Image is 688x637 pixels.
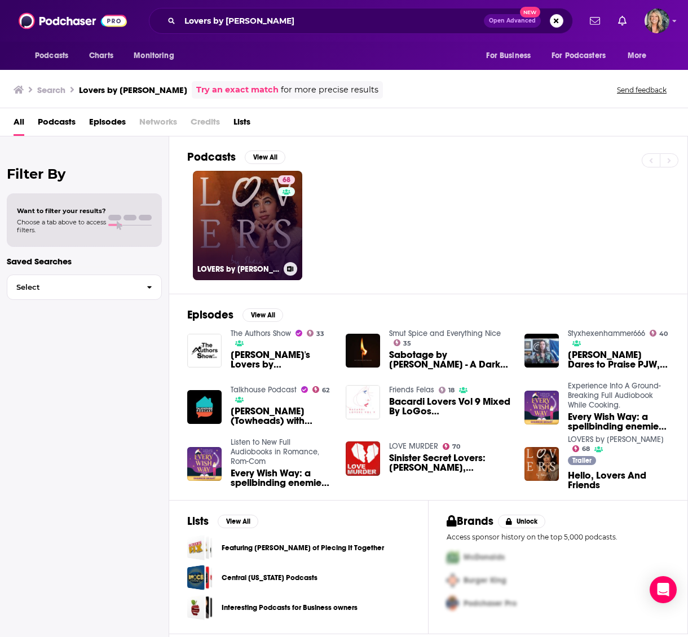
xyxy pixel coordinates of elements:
[389,453,511,472] span: Sinister Secret Lovers: [PERSON_NAME], [PERSON_NAME] and [PERSON_NAME]
[464,576,506,585] span: Burger King
[486,48,531,64] span: For Business
[464,599,517,608] span: Podchaser Pro
[544,45,622,67] button: open menu
[231,350,332,369] span: [PERSON_NAME]'s Lovers by [PERSON_NAME]
[245,151,285,164] button: View All
[89,48,113,64] span: Charts
[222,572,317,584] a: Central [US_STATE] Podcasts
[149,8,573,34] div: Search podcasts, credits, & more...
[464,552,505,562] span: McDonalds
[520,7,540,17] span: New
[187,308,283,322] a: EpisodesView All
[187,334,222,368] img: Sophia's Lovers by Lisa Marie Shankles
[389,350,511,369] span: Sabotage by [PERSON_NAME] - A Dark Enemies to Lovers Romance
[233,113,250,136] span: Lists
[524,447,559,481] img: Hello, Lovers And Friends
[187,150,236,164] h2: Podcasts
[650,576,677,603] div: Open Intercom Messenger
[231,406,332,426] span: [PERSON_NAME] (Towheads) with [PERSON_NAME] (The Lovers)
[187,308,233,322] h2: Episodes
[659,331,668,337] span: 40
[187,514,258,528] a: ListsView All
[187,565,213,590] a: Central Florida Podcasts
[389,350,511,369] a: Sabotage by Shantel Tessier - A Dark Enemies to Lovers Romance
[322,388,329,393] span: 62
[389,453,511,472] a: Sinister Secret Lovers: Denita Smith, Jermeir Jackson-Stroud and Shannon Crawley
[442,569,464,592] img: Second Pro Logo
[89,113,126,136] a: Episodes
[524,391,559,425] img: Every Wish Way: a spellbinding enemies to lovers romantic comedy by Shannon Bright
[187,514,209,528] h2: Lists
[231,406,332,426] a: Shannon Plumb (Towheads) with Azazel Jacobs (The Lovers)
[447,533,669,541] p: Access sponsor history on the top 5,000 podcasts.
[650,330,668,337] a: 40
[568,350,669,369] a: Shane Dawson Dares to Praise PJW, Gets Dogpiled by Some Censorship Lovers
[231,468,332,488] a: Every Wish Way: a spellbinding enemies to lovers romantic comedy by Shannon Bright
[478,45,545,67] button: open menu
[281,83,378,96] span: for more precise results
[568,435,664,444] a: LOVERS by shan
[645,8,669,33] button: Show profile menu
[187,447,222,481] img: Every Wish Way: a spellbinding enemies to lovers romantic comedy by Shannon Bright
[180,12,484,30] input: Search podcasts, credits, & more...
[614,85,670,95] button: Send feedback
[187,595,213,620] a: Interesting Podcasts for Business owners
[316,331,324,337] span: 33
[126,45,188,67] button: open menu
[620,45,661,67] button: open menu
[37,85,65,95] h3: Search
[307,330,325,337] a: 33
[452,444,460,449] span: 70
[231,350,332,369] a: Sophia's Lovers by Lisa Marie Shankles
[231,385,297,395] a: Talkhouse Podcast
[524,334,559,368] img: Shane Dawson Dares to Praise PJW, Gets Dogpiled by Some Censorship Lovers
[283,175,290,186] span: 68
[489,18,536,24] span: Open Advanced
[568,350,669,369] span: [PERSON_NAME] Dares to Praise PJW, Gets Dogpiled by Some Censorship Lovers
[346,385,380,419] img: Bacardi Lovers Vol 9 Mixed By LoGos SA(4 Nov Birthday Shandis)
[14,113,24,136] a: All
[187,150,285,164] a: PodcastsView All
[187,535,213,560] span: Featuring David Rosen of Piecing It Together
[82,45,120,67] a: Charts
[222,601,358,614] a: Interesting Podcasts for Business owners
[196,83,279,96] a: Try an exact match
[403,341,411,346] span: 35
[218,515,258,528] button: View All
[439,387,455,393] a: 18
[628,48,647,64] span: More
[568,381,661,410] a: Experience Into A Ground-Breaking Full Audiobook While Cooking.
[35,48,68,64] span: Podcasts
[17,218,106,234] span: Choose a tab above to access filters.
[19,10,127,32] img: Podchaser - Follow, Share and Rate Podcasts
[568,412,669,431] span: Every Wish Way: a spellbinding enemies to lovers romantic comedy by [PERSON_NAME]
[572,457,592,464] span: Trailer
[389,441,438,451] a: LOVE MURDER
[7,275,162,300] button: Select
[79,85,187,95] h3: Lovers by [PERSON_NAME]
[394,339,412,346] a: 35
[568,329,645,338] a: Styxhexenhammer666
[442,592,464,615] img: Third Pro Logo
[346,334,380,368] img: Sabotage by Shantel Tessier - A Dark Enemies to Lovers Romance
[134,48,174,64] span: Monitoring
[7,256,162,267] p: Saved Searches
[231,468,332,488] span: Every Wish Way: a spellbinding enemies to lovers romantic comedy by [PERSON_NAME]
[442,546,464,569] img: First Pro Logo
[645,8,669,33] img: User Profile
[242,308,283,322] button: View All
[443,443,461,450] a: 70
[568,471,669,490] span: Hello, Lovers And Friends
[389,385,434,395] a: Friends Felas
[498,515,546,528] button: Unlock
[572,445,590,452] a: 68
[191,113,220,136] span: Credits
